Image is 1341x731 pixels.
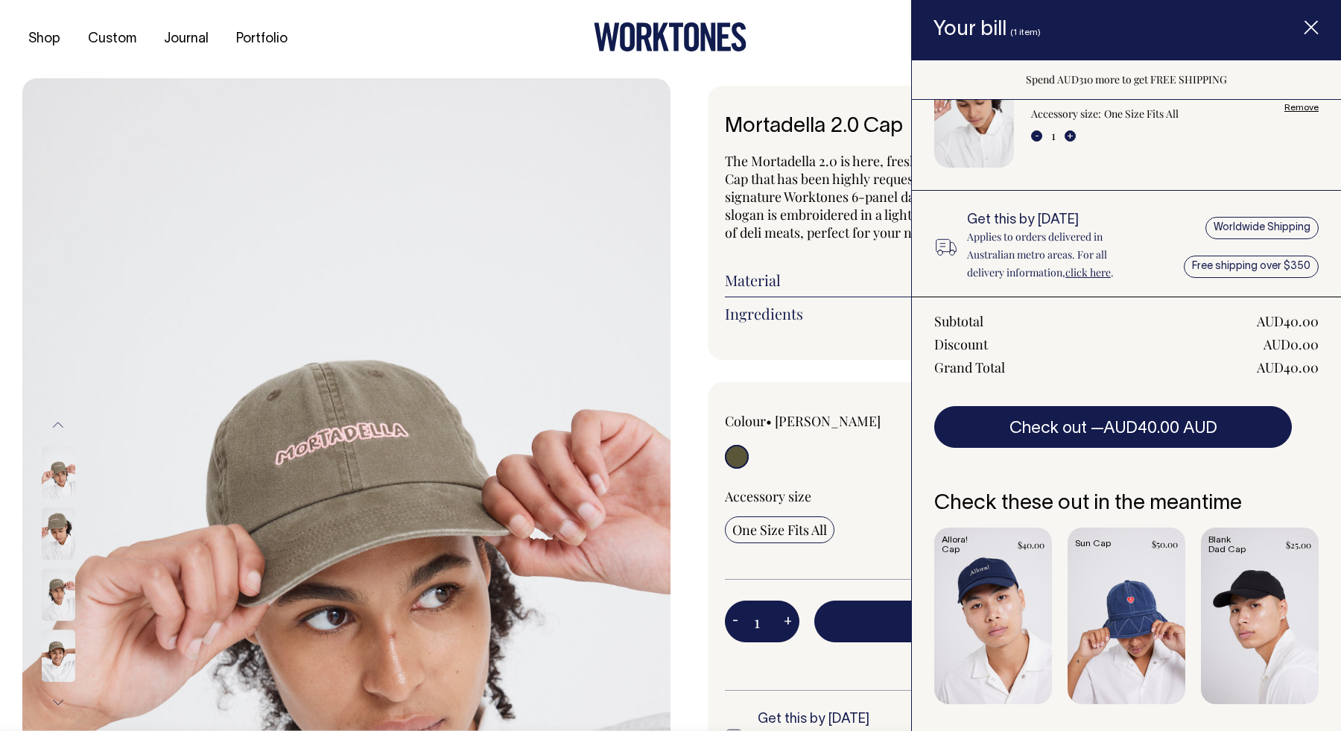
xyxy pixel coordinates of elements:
[1257,312,1319,330] div: AUD40.00
[1065,265,1111,279] a: click here
[967,228,1144,282] p: Applies to orders delivered in Australian metro areas. For all delivery information, .
[42,446,75,499] img: moss
[934,312,983,330] div: Subtotal
[725,607,746,636] button: -
[158,27,215,51] a: Journal
[42,630,75,682] img: moss
[22,27,66,51] a: Shop
[725,271,1272,289] a: Material
[814,601,1272,642] button: Add to bill —$40.00 AUD
[42,569,75,621] img: moss
[732,521,827,539] span: One Size Fits All
[1103,421,1217,436] span: AUD40.00 AUD
[725,516,834,543] input: One Size Fits All
[934,358,1005,376] div: Grand Total
[775,412,881,430] label: [PERSON_NAME]
[725,115,1272,139] h1: Mortadella 2.0 Cap
[758,712,1024,727] h6: Get this by [DATE]
[967,213,1144,228] h6: Get this by [DATE]
[47,408,69,442] button: Previous
[1065,130,1076,142] button: +
[42,507,75,560] img: moss
[1031,130,1042,142] button: -
[934,48,1014,168] img: Mortadella 2.0 Cap
[766,412,772,430] span: •
[725,487,1272,505] div: Accessory size
[82,27,142,51] a: Custom
[1264,335,1319,353] div: AUD0.00
[814,651,1272,669] span: Spend AUD310 more to get FREE SHIPPING
[934,493,1319,516] h6: Check these out in the meantime
[725,412,944,430] div: Colour
[1031,105,1101,123] dt: Accessory size:
[230,27,294,51] a: Portfolio
[725,305,1272,323] a: Ingredients
[1010,28,1041,37] span: (1 item)
[725,152,1272,241] p: The Mortadella 2.0 is here, freshly sliced for your enjoyment. It's a riff on our OG Mortadella C...
[934,335,988,353] div: Discount
[1284,103,1319,113] a: Remove
[47,686,69,720] button: Next
[776,607,799,636] button: +
[934,406,1292,448] button: Check out —AUD40.00 AUD
[1257,358,1319,376] div: AUD40.00
[725,170,1267,241] span: It's a signature Worktones 6-panel dad cap that's been enzyme-washed for that worn-in feel. The s...
[1026,72,1227,86] span: Spend AUD310 more to get FREE SHIPPING
[1104,105,1179,123] dd: One Size Fits All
